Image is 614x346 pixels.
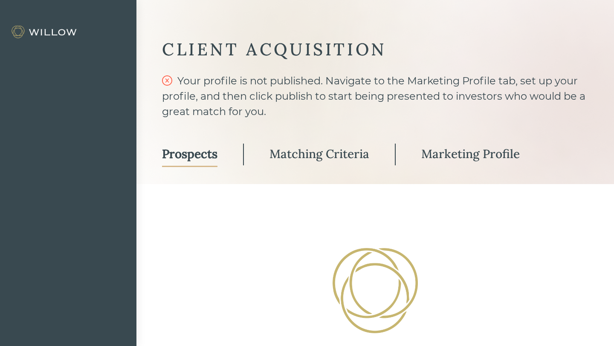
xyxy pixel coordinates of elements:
[162,38,588,61] div: CLIENT ACQUISITION
[162,142,217,167] a: Prospects
[162,146,217,161] div: Prospects
[269,142,369,167] a: Matching Criteria
[162,75,172,86] span: close-circle
[421,146,520,161] div: Marketing Profile
[11,25,79,39] img: Willow
[162,73,588,119] div: Your profile is not published. Navigate to the Marketing Profile tab, set up your profile, and th...
[269,146,369,161] div: Matching Criteria
[332,247,419,334] img: Loading!
[421,142,520,167] a: Marketing Profile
